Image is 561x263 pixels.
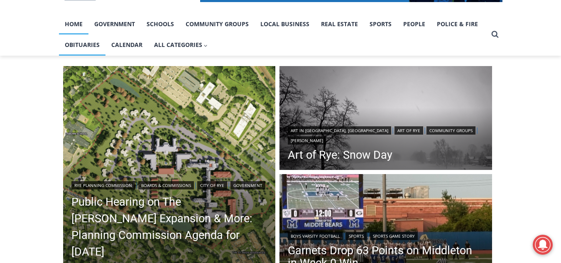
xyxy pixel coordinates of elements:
[217,83,385,101] span: Intern @ [DOMAIN_NAME]
[346,232,367,240] a: Sports
[59,34,105,55] a: Obituaries
[255,14,315,34] a: Local Business
[288,125,484,145] div: | | |
[488,27,502,42] button: View Search Form
[71,179,267,189] div: | | |
[210,0,392,81] div: "[PERSON_NAME] and I covered the [DATE] Parade, which was a really eye opening experience as I ha...
[431,14,484,34] a: Police & Fire
[59,14,488,56] nav: Primary Navigation
[0,84,83,103] a: Open Tues. - Sun. [PHONE_NUMBER]
[315,14,364,34] a: Real Estate
[370,232,418,240] a: Sports Game Story
[71,194,267,260] a: Public Hearing on The [PERSON_NAME] Expansion & More: Planning Commission Agenda for [DATE]
[426,126,475,135] a: Community Groups
[2,86,81,117] span: Open Tues. - Sun. [PHONE_NUMBER]
[86,52,122,99] div: "the precise, almost orchestrated movements of cutting and assembling sushi and [PERSON_NAME] mak...
[200,81,402,103] a: Intern @ [DOMAIN_NAME]
[59,14,88,34] a: Home
[397,14,431,34] a: People
[394,126,423,135] a: Art of Rye
[180,14,255,34] a: Community Groups
[364,14,397,34] a: Sports
[279,66,492,172] a: Read More Art of Rye: Snow Day
[138,181,194,189] a: Boards & Commissions
[288,149,484,161] a: Art of Rye: Snow Day
[230,181,265,189] a: Government
[88,14,141,34] a: Government
[288,136,326,145] a: [PERSON_NAME]
[288,230,484,240] div: | |
[148,34,214,55] button: Child menu of All Categories
[71,181,135,189] a: Rye Planning Commission
[105,34,148,55] a: Calendar
[197,181,227,189] a: City of Rye
[279,66,492,172] img: (PHOTO: Snow Day. Children run through the snowy landscape in search of fun. By Stacey Massey, au...
[288,232,343,240] a: Boys Varsity Football
[288,126,391,135] a: Art in [GEOGRAPHIC_DATA], [GEOGRAPHIC_DATA]
[141,14,180,34] a: Schools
